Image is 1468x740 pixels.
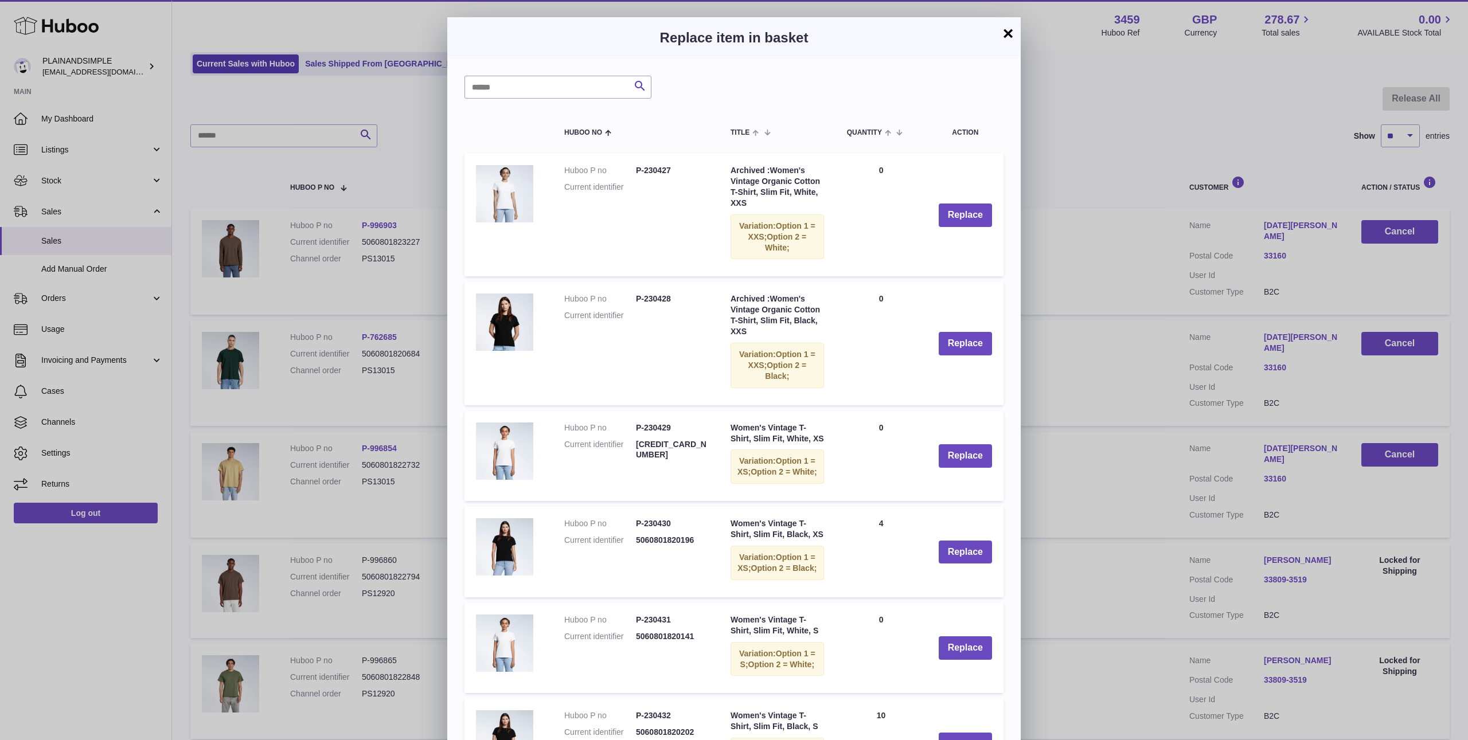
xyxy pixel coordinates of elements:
[740,649,815,669] span: Option 1 = S;
[636,422,708,433] dd: P-230429
[636,518,708,529] dd: P-230430
[835,507,927,597] td: 4
[564,129,602,136] span: Huboo no
[564,439,636,461] dt: Current identifier
[835,154,927,276] td: 0
[464,29,1004,47] h3: Replace item in basket
[636,439,708,461] dd: [CREDIT_CARD_NUMBER]
[476,165,533,222] img: Archived :Women's Vintage Organic Cotton T-Shirt, Slim Fit, White, XXS
[751,563,817,573] span: Option 2 = Black;
[719,411,835,502] td: Women's Vintage T-Shirt, Slim Fit, White, XS
[835,411,927,502] td: 0
[636,631,708,642] dd: 5060801820141
[939,541,992,564] button: Replace
[751,467,817,476] span: Option 2 = White;
[564,710,636,721] dt: Huboo P no
[939,444,992,468] button: Replace
[737,553,815,573] span: Option 1 = XS;
[564,614,636,625] dt: Huboo P no
[476,422,533,480] img: Women's Vintage T-Shirt, Slim Fit, White, XS
[748,350,815,370] span: Option 1 = XXS;
[719,154,835,276] td: Archived :Women's Vintage Organic Cotton T-Shirt, Slim Fit, White, XXS
[636,165,708,176] dd: P-230427
[564,310,636,321] dt: Current identifier
[731,214,824,260] div: Variation:
[476,614,533,672] img: Women's Vintage T-Shirt, Slim Fit, White, S
[835,282,927,405] td: 0
[476,293,533,351] img: Archived :Women's Vintage Organic Cotton T-Shirt, Slim Fit, Black, XXS
[564,165,636,176] dt: Huboo P no
[939,332,992,355] button: Replace
[731,449,824,484] div: Variation:
[847,129,882,136] span: Quantity
[765,361,806,381] span: Option 2 = Black;
[636,710,708,721] dd: P-230432
[765,232,806,252] span: Option 2 = White;
[731,343,824,388] div: Variation:
[636,614,708,625] dd: P-230431
[1001,26,1015,40] button: ×
[719,507,835,597] td: Women's Vintage T-Shirt, Slim Fit, Black, XS
[748,660,815,669] span: Option 2 = White;
[731,129,749,136] span: Title
[731,546,824,580] div: Variation:
[748,221,815,241] span: Option 1 = XXS;
[939,636,992,660] button: Replace
[737,456,815,476] span: Option 1 = XS;
[636,535,708,546] dd: 5060801820196
[564,727,636,738] dt: Current identifier
[835,603,927,694] td: 0
[636,293,708,304] dd: P-230428
[927,116,1004,148] th: Action
[636,727,708,738] dd: 5060801820202
[476,518,533,575] img: Women's Vintage T-Shirt, Slim Fit, Black, XS
[719,282,835,405] td: Archived :Women's Vintage Organic Cotton T-Shirt, Slim Fit, Black, XXS
[564,182,636,193] dt: Current identifier
[564,422,636,433] dt: Huboo P no
[564,293,636,304] dt: Huboo P no
[719,603,835,694] td: Women's Vintage T-Shirt, Slim Fit, White, S
[564,535,636,546] dt: Current identifier
[564,518,636,529] dt: Huboo P no
[939,203,992,227] button: Replace
[564,631,636,642] dt: Current identifier
[731,642,824,676] div: Variation:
